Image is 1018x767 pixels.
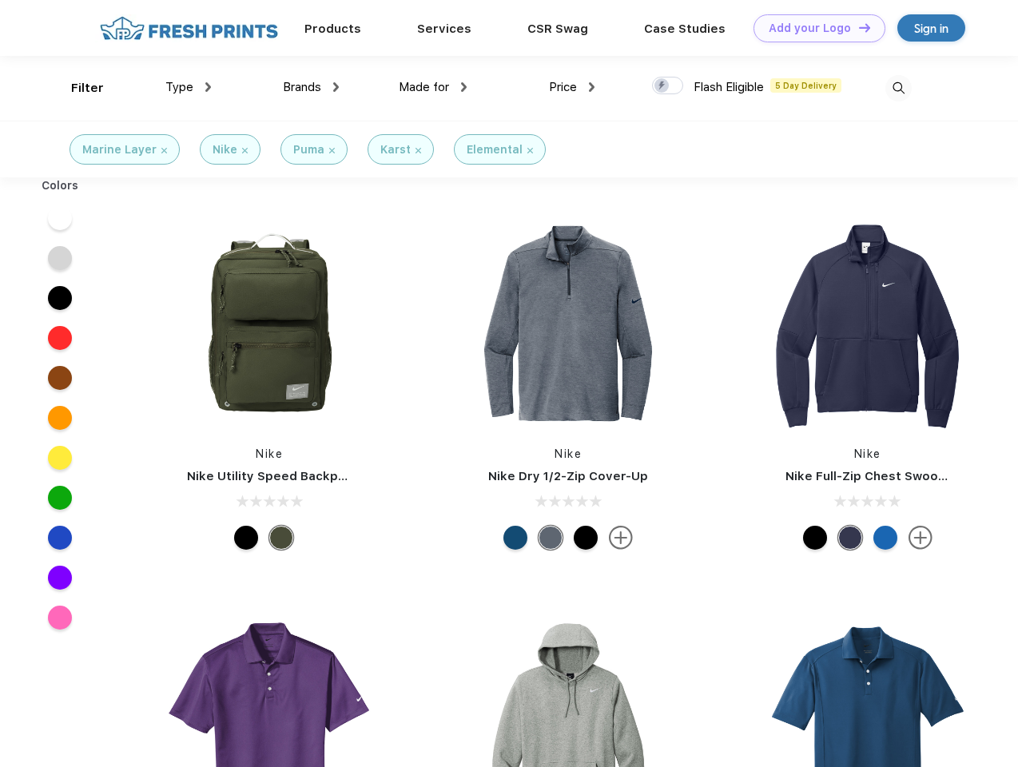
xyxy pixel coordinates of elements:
div: Filter [71,79,104,97]
a: Products [304,22,361,36]
a: Sign in [897,14,965,42]
a: Nike [555,447,582,460]
img: dropdown.png [205,82,211,92]
div: Black [574,526,598,550]
div: Royal [873,526,897,550]
span: Made for [399,80,449,94]
img: filter_cancel.svg [416,148,421,153]
img: func=resize&h=266 [462,217,674,430]
img: filter_cancel.svg [161,148,167,153]
span: Type [165,80,193,94]
img: DT [859,23,870,32]
img: dropdown.png [461,82,467,92]
span: Brands [283,80,321,94]
div: Elemental [467,141,523,158]
div: Cargo Khaki [269,526,293,550]
div: Midnight Navy [838,526,862,550]
img: filter_cancel.svg [242,148,248,153]
div: Black [803,526,827,550]
img: func=resize&h=266 [163,217,376,430]
div: Colors [30,177,91,194]
a: Nike [256,447,283,460]
img: more.svg [909,526,933,550]
div: Marine Layer [82,141,157,158]
div: Nike [213,141,237,158]
div: Sign in [914,19,948,38]
img: filter_cancel.svg [329,148,335,153]
span: Price [549,80,577,94]
a: Nike Dry 1/2-Zip Cover-Up [488,469,648,483]
div: Add your Logo [769,22,851,35]
img: dropdown.png [589,82,594,92]
img: func=resize&h=266 [762,217,974,430]
img: desktop_search.svg [885,75,912,101]
div: Karst [380,141,411,158]
a: Nike Full-Zip Chest Swoosh Jacket [785,469,998,483]
span: Flash Eligible [694,80,764,94]
img: more.svg [609,526,633,550]
div: Navy Heather [539,526,563,550]
a: Nike [854,447,881,460]
a: CSR Swag [527,22,588,36]
img: filter_cancel.svg [527,148,533,153]
div: Gym Blue [503,526,527,550]
a: Nike Utility Speed Backpack [187,469,360,483]
a: Services [417,22,471,36]
div: Puma [293,141,324,158]
img: dropdown.png [333,82,339,92]
img: fo%20logo%202.webp [95,14,283,42]
div: Black [234,526,258,550]
span: 5 Day Delivery [770,78,841,93]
